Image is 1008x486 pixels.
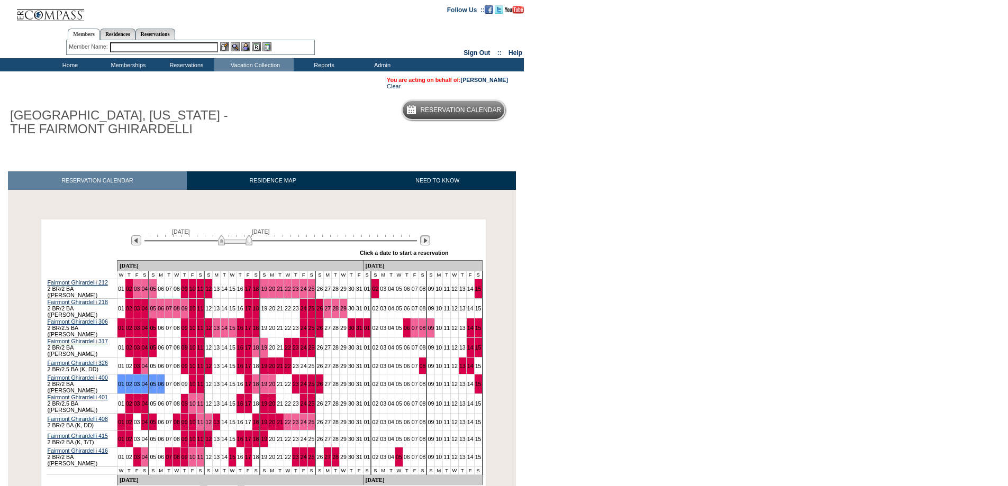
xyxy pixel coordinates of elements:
a: 21 [277,325,283,331]
a: Help [508,49,522,57]
a: 11 [197,363,204,369]
a: 21 [277,363,283,369]
a: 05 [150,381,156,387]
a: 28 [332,286,339,292]
a: 13 [459,363,466,369]
a: 17 [245,381,251,387]
a: 29 [340,325,347,331]
a: 02 [126,286,132,292]
a: 18 [253,344,259,351]
a: 04 [142,363,148,369]
a: 03 [134,286,140,292]
a: 03 [134,363,140,369]
a: 08 [420,286,426,292]
a: 03 [380,325,386,331]
a: 02 [372,381,378,387]
a: RESIDENCE MAP [187,171,359,190]
a: 05 [396,286,402,292]
a: 05 [150,325,156,331]
a: 16 [237,381,243,387]
a: 15 [475,286,482,292]
img: Next [420,235,430,245]
a: 11 [443,363,450,369]
a: 02 [126,381,132,387]
a: Follow us on Twitter [495,6,503,12]
td: Admin [352,58,410,71]
a: 09 [181,286,188,292]
a: 03 [380,344,386,351]
td: Reservations [156,58,214,71]
a: 01 [364,363,370,369]
a: 04 [388,381,394,387]
a: 05 [396,344,402,351]
a: 23 [293,363,299,369]
a: 13 [213,381,220,387]
a: 02 [126,325,132,331]
img: b_edit.gif [220,42,229,51]
a: 07 [412,363,418,369]
a: 04 [142,286,148,292]
a: 29 [340,363,347,369]
a: 17 [245,286,251,292]
a: 14 [221,305,228,311]
a: RESERVATION CALENDAR [8,171,187,190]
a: 05 [150,286,156,292]
a: 01 [364,344,370,351]
a: 31 [356,305,362,311]
a: 10 [435,363,442,369]
a: 02 [372,363,378,369]
a: 03 [380,286,386,292]
a: 02 [126,344,132,351]
a: 21 [277,344,283,351]
a: 28 [332,305,339,311]
a: 05 [150,344,156,351]
a: 19 [261,363,267,369]
a: 07 [412,305,418,311]
a: 26 [316,381,323,387]
a: 16 [237,344,243,351]
a: 06 [404,344,410,351]
a: 09 [181,325,188,331]
a: 13 [459,286,466,292]
a: 12 [205,286,212,292]
a: 03 [380,363,386,369]
a: 31 [356,344,362,351]
a: 14 [221,344,228,351]
a: 29 [340,286,347,292]
a: 23 [293,325,299,331]
a: 22 [285,363,291,369]
a: 27 [324,305,331,311]
a: 26 [316,305,323,311]
a: 30 [348,344,355,351]
a: 22 [285,344,291,351]
a: 25 [308,381,315,387]
a: 25 [308,363,315,369]
a: 19 [261,305,267,311]
a: 02 [126,305,132,311]
a: 11 [197,344,204,351]
a: 20 [269,325,275,331]
a: 09 [428,344,434,351]
a: 25 [308,286,315,292]
a: 23 [293,305,299,311]
a: 18 [253,325,259,331]
a: 24 [301,344,307,351]
a: 31 [356,325,362,331]
a: 10 [189,286,196,292]
a: 08 [174,363,180,369]
a: 01 [118,286,124,292]
a: 05 [396,363,402,369]
a: 22 [285,381,291,387]
a: 20 [269,286,275,292]
a: 12 [205,325,212,331]
a: 06 [158,325,164,331]
a: Subscribe to our YouTube Channel [505,6,524,12]
a: Sign Out [464,49,490,57]
a: 16 [237,286,243,292]
a: 13 [213,344,220,351]
a: 25 [308,305,315,311]
a: 08 [174,381,180,387]
a: 06 [158,344,164,351]
a: 17 [245,344,251,351]
a: 01 [364,286,370,292]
